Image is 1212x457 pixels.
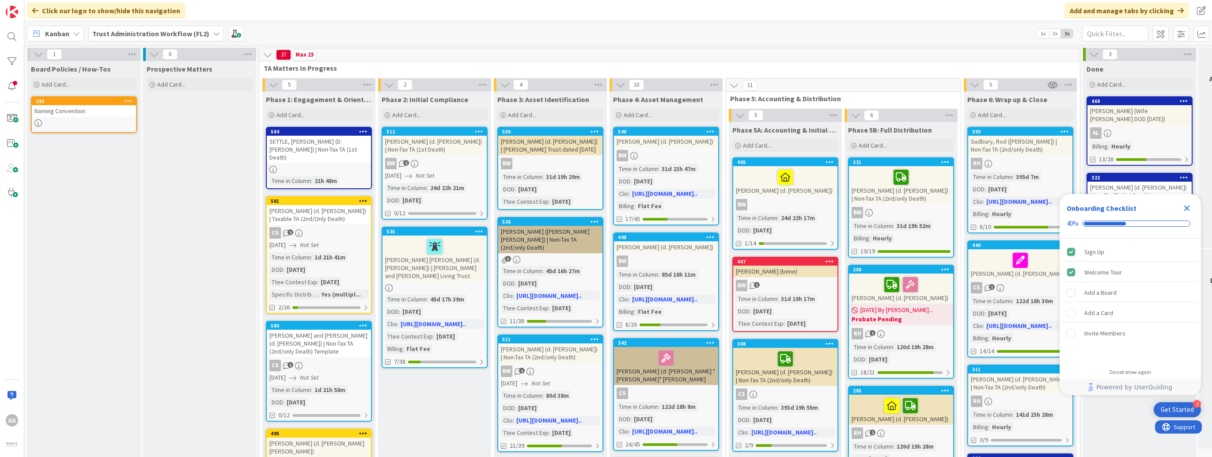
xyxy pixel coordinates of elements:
[433,331,434,341] span: :
[498,128,602,155] div: 556[PERSON_NAME] (d. [PERSON_NAME]) | [PERSON_NAME] Trust dated [DATE]
[849,328,953,339] div: RH
[1063,242,1197,262] div: Sign Up is complete.
[617,164,658,174] div: Time in Column
[501,291,513,301] div: Clio
[428,294,466,304] div: 45d 17h 39m
[848,157,954,258] a: 321[PERSON_NAME] (d. [PERSON_NAME]) | Non-Tax TA (2nd/only Death)BWTime in Column:31d 19h 52mBill...
[267,197,371,225] div: 581[PERSON_NAME] (d. [PERSON_NAME]) | Taxable TA (2nd/Only Death)
[849,266,953,304] div: 288[PERSON_NAME] (d. [PERSON_NAME])
[968,136,1072,155] div: Sudbury, Rod ([PERSON_NAME]) | Non-Tax TA (2nd/only Death)
[1087,96,1193,166] a: 469[PERSON_NAME] (Wife [PERSON_NAME] DOD [DATE])ALBilling:Hourly13/28
[319,289,363,299] div: Yes (multipl...
[385,183,427,193] div: Time in Column
[1014,296,1055,306] div: 122d 18h 30m
[860,247,875,256] span: 19/19
[312,252,348,262] div: 1d 21h 41m
[632,282,655,292] div: [DATE]
[849,158,953,166] div: 321
[983,197,984,206] span: :
[968,282,1072,293] div: CS
[498,218,602,253] div: 536[PERSON_NAME] ([PERSON_NAME] [PERSON_NAME]) | Non-Tax TA (2nd/only Death)
[515,278,516,288] span: :
[386,129,487,135] div: 512
[968,249,1072,279] div: [PERSON_NAME] (d. [PERSON_NAME])
[19,1,40,12] span: Support
[860,305,933,315] span: [DATE] By [PERSON_NAME]...
[849,166,953,204] div: [PERSON_NAME] (d. [PERSON_NAME]) | Non-Tax TA (2nd/only Death)
[751,225,774,235] div: [DATE]
[614,233,718,241] div: 448
[157,80,186,88] span: Add Card...
[658,164,659,174] span: :
[383,228,487,236] div: 535
[267,136,371,163] div: SETTLE, [PERSON_NAME] (D: [PERSON_NAME]) | Non-Tax TA (1st Death)
[516,184,539,194] div: [DATE]
[614,339,718,347] div: 342
[385,171,401,180] span: [DATE]
[853,267,953,273] div: 288
[312,176,339,186] div: 21h 48m
[636,307,664,316] div: Flat Fee
[614,233,718,253] div: 448[PERSON_NAME] (d. [PERSON_NAME])
[542,266,544,276] span: :
[968,241,1072,279] div: 440[PERSON_NAME] (d. [PERSON_NAME])
[733,199,837,210] div: BW
[985,184,986,194] span: :
[399,307,400,316] span: :
[617,294,629,304] div: Clio
[971,282,982,293] div: CS
[385,319,397,329] div: Clio
[269,277,317,287] div: Ttee Contest Exp
[736,225,750,235] div: DOD
[267,128,371,136] div: 584
[733,166,837,196] div: [PERSON_NAME] (d. [PERSON_NAME])
[617,307,634,316] div: Billing
[634,307,636,316] span: :
[383,236,487,282] div: [PERSON_NAME] [PERSON_NAME] (d. [PERSON_NAME]) | [PERSON_NAME] and [PERSON_NAME] Living Trust
[397,319,398,329] span: :
[1084,287,1117,298] div: Add a Board
[1084,267,1122,278] div: Welcome Tour
[399,195,400,205] span: :
[498,128,602,136] div: 556
[849,266,953,274] div: 288
[266,321,372,422] a: 580[PERSON_NAME] and [PERSON_NAME] (d. [PERSON_NAME]) | Non-Tax TA (2nd/only Death) TemplateCS[DA...
[852,315,951,324] b: Probate Pending
[967,127,1073,233] a: 309Sudbury, Rod ([PERSON_NAME]) | Non-Tax TA (2nd/only Death)RHTime in Column:305d 7mDOD:[DATE]Cl...
[385,294,427,304] div: Time in Column
[1108,141,1109,151] span: :
[849,274,953,304] div: [PERSON_NAME] (d. [PERSON_NAME])
[1012,172,1014,182] span: :
[498,218,602,226] div: 536
[732,257,838,332] a: 467[PERSON_NAME] (bene)BWTime in Column:31d 19h 17mDOD:[DATE]Ttee Contest Exp:[DATE]
[630,282,632,292] span: :
[1082,26,1148,42] input: Quick Filter...
[1099,155,1114,164] span: 13/28
[733,258,837,277] div: 467[PERSON_NAME] (bene)
[617,255,628,267] div: BW
[871,233,894,243] div: Hourly
[869,233,871,243] span: :
[401,320,466,328] a: [URL][DOMAIN_NAME]..
[1087,173,1193,242] a: 322[PERSON_NAME] (d. [PERSON_NAME]) | Non-Tax TA (1st Death)CSDOD:[DATE]Billing:Hourly10/25
[989,284,995,290] span: 1
[1180,201,1194,215] div: Close Checklist
[736,306,750,316] div: DOD
[269,289,318,299] div: Specific Distribution?
[501,303,549,313] div: Ttee Contest Exp
[736,294,777,304] div: Time in Column
[1087,105,1192,125] div: [PERSON_NAME] (Wife [PERSON_NAME] DOD [DATE])
[267,128,371,163] div: 584SETTLE, [PERSON_NAME] (D: [PERSON_NAME]) | Non-Tax TA (1st Death)
[385,195,399,205] div: DOD
[1012,296,1014,306] span: :
[848,265,954,379] a: 288[PERSON_NAME] (d. [PERSON_NAME])[DATE] By [PERSON_NAME]...Probate PendingRHTime in Column:120d...
[629,189,630,198] span: :
[266,196,372,314] a: 581[PERSON_NAME] (d. [PERSON_NAME]) | Taxable TA (2nd/Only Death)CS[DATE]Not SetTime in Column:1d...
[658,270,659,279] span: :
[613,338,719,451] a: 342[PERSON_NAME] (d: [PERSON_NAME] "[PERSON_NAME]" [PERSON_NAME]CSTime in Column:122d 18h 8mDOD:[...
[614,128,718,147] div: 546[PERSON_NAME] (d. [PERSON_NAME])
[269,240,286,250] span: [DATE]
[510,316,524,326] span: 11/38
[971,197,983,206] div: Clio
[634,201,636,211] span: :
